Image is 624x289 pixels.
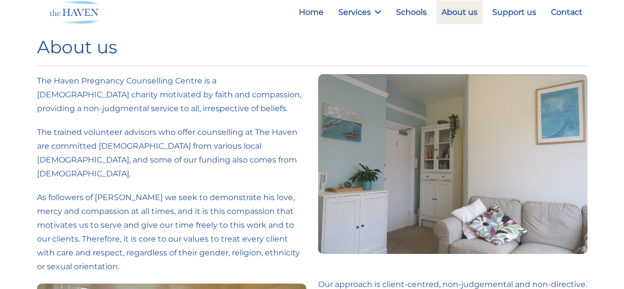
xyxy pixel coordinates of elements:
a: Support us [487,0,541,24]
p: As followers of [PERSON_NAME] we seek to demonstrate his love, mercy and compassion at all times,... [37,191,306,274]
a: Contact [546,0,587,24]
p: The trained volunteer advisors who offer counselling at The Haven are committed [DEMOGRAPHIC_DATA... [37,125,306,181]
h1: About us [37,37,587,58]
a: About us [437,0,482,24]
a: Schools [391,0,432,24]
img: The Haven's counselling room from another angle [318,74,587,254]
p: The Haven Pregnancy Counselling Centre is a [DEMOGRAPHIC_DATA] charity motivated by faith and com... [37,74,306,116]
a: Services [333,0,386,24]
a: Home [294,0,329,24]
